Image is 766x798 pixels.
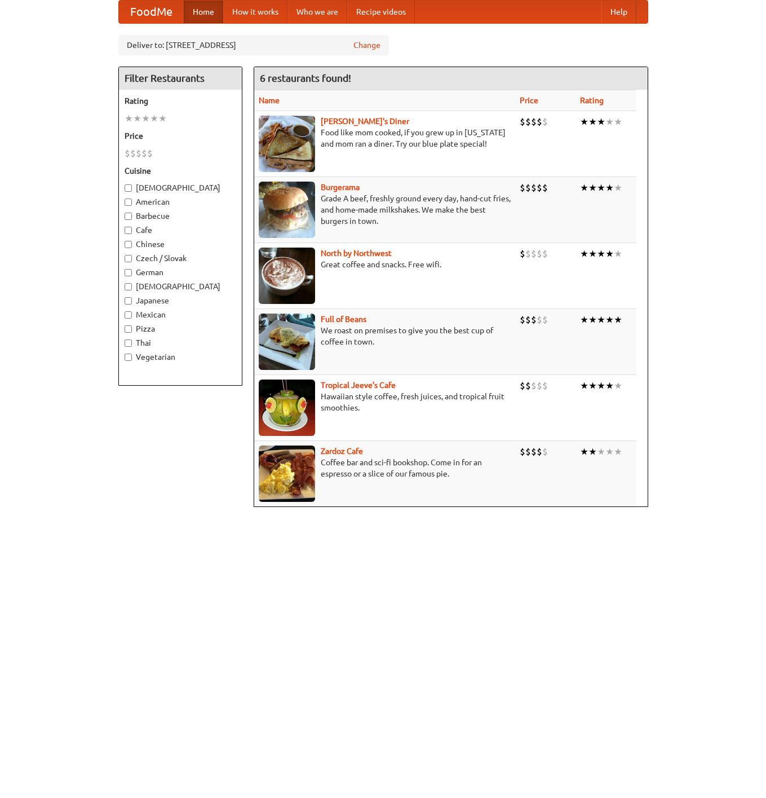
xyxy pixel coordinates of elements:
[133,112,141,125] li: ★
[588,314,597,326] li: ★
[588,380,597,392] li: ★
[125,297,132,305] input: Japanese
[125,351,236,363] label: Vegetarian
[125,130,236,142] h5: Price
[259,457,511,479] p: Coffee bar and sci-fi bookshop. Come in for an espresso or a slice of our famous pie.
[588,446,597,458] li: ★
[125,224,236,236] label: Cafe
[130,147,136,160] li: $
[525,314,531,326] li: $
[605,446,614,458] li: ★
[525,116,531,128] li: $
[597,182,605,194] li: ★
[259,248,315,304] img: north.jpg
[537,116,542,128] li: $
[118,35,389,55] div: Deliver to: [STREET_ADDRESS]
[520,314,525,326] li: $
[259,116,315,172] img: sallys.jpg
[580,182,588,194] li: ★
[125,165,236,177] h5: Cuisine
[601,1,636,23] a: Help
[614,182,622,194] li: ★
[537,314,542,326] li: $
[542,380,548,392] li: $
[119,1,184,23] a: FoodMe
[184,1,223,23] a: Home
[537,182,542,194] li: $
[588,248,597,260] li: ★
[542,446,548,458] li: $
[537,248,542,260] li: $
[125,196,236,208] label: American
[125,354,132,361] input: Vegetarian
[597,248,605,260] li: ★
[520,446,525,458] li: $
[353,39,380,51] a: Change
[520,182,525,194] li: $
[525,248,531,260] li: $
[531,116,537,128] li: $
[580,96,604,105] a: Rating
[347,1,415,23] a: Recipe videos
[605,380,614,392] li: ★
[259,391,511,413] p: Hawaiian style coffee, fresh juices, and tropical fruit smoothies.
[321,249,392,258] a: North by Northwest
[520,248,525,260] li: $
[525,380,531,392] li: $
[125,253,236,264] label: Czech / Slovak
[597,446,605,458] li: ★
[605,314,614,326] li: ★
[525,182,531,194] li: $
[321,315,366,324] a: Full of Beans
[125,269,132,276] input: German
[125,283,132,290] input: [DEMOGRAPHIC_DATA]
[614,116,622,128] li: ★
[321,381,396,390] a: Tropical Jeeve's Cafe
[520,116,525,128] li: $
[158,112,167,125] li: ★
[588,182,597,194] li: ★
[125,255,132,262] input: Czech / Slovak
[321,447,363,456] a: Zardoz Cafe
[321,117,409,126] a: [PERSON_NAME]'s Diner
[125,281,236,292] label: [DEMOGRAPHIC_DATA]
[605,116,614,128] li: ★
[259,446,315,502] img: zardoz.jpg
[259,96,280,105] a: Name
[125,309,236,320] label: Mexican
[125,325,132,333] input: Pizza
[259,127,511,149] p: Food like mom cooked, if you grew up in [US_STATE] and mom ran a diner. Try our blue plate special!
[321,183,360,192] a: Burgerama
[520,96,538,105] a: Price
[531,248,537,260] li: $
[125,95,236,107] h5: Rating
[531,314,537,326] li: $
[223,1,287,23] a: How it works
[537,446,542,458] li: $
[525,446,531,458] li: $
[125,210,236,222] label: Barbecue
[597,116,605,128] li: ★
[150,112,158,125] li: ★
[520,380,525,392] li: $
[125,199,132,206] input: American
[580,314,588,326] li: ★
[125,340,132,347] input: Thai
[542,314,548,326] li: $
[614,446,622,458] li: ★
[531,182,537,194] li: $
[125,147,130,160] li: $
[259,193,511,227] p: Grade A beef, freshly ground every day, hand-cut fries, and home-made milkshakes. We make the bes...
[580,116,588,128] li: ★
[537,380,542,392] li: $
[614,248,622,260] li: ★
[614,380,622,392] li: ★
[119,67,242,90] h4: Filter Restaurants
[125,241,132,248] input: Chinese
[260,73,351,83] ng-pluralize: 6 restaurants found!
[147,147,153,160] li: $
[141,112,150,125] li: ★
